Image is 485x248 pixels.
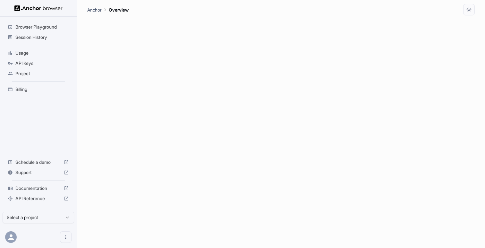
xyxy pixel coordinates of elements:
img: Anchor Logo [14,5,63,11]
span: Usage [15,50,69,56]
div: Support [5,167,72,178]
span: Documentation [15,185,61,191]
span: API Reference [15,195,61,202]
div: Documentation [5,183,72,193]
p: Anchor [87,6,102,13]
span: API Keys [15,60,69,66]
button: Open menu [60,231,72,243]
span: Session History [15,34,69,40]
div: Usage [5,48,72,58]
p: Overview [109,6,129,13]
div: Session History [5,32,72,42]
div: API Reference [5,193,72,204]
div: Browser Playground [5,22,72,32]
span: Project [15,70,69,77]
span: Support [15,169,61,176]
span: Browser Playground [15,24,69,30]
div: API Keys [5,58,72,68]
span: Schedule a demo [15,159,61,165]
nav: breadcrumb [87,6,129,13]
div: Project [5,68,72,79]
span: Billing [15,86,69,93]
div: Schedule a demo [5,157,72,167]
div: Billing [5,84,72,94]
